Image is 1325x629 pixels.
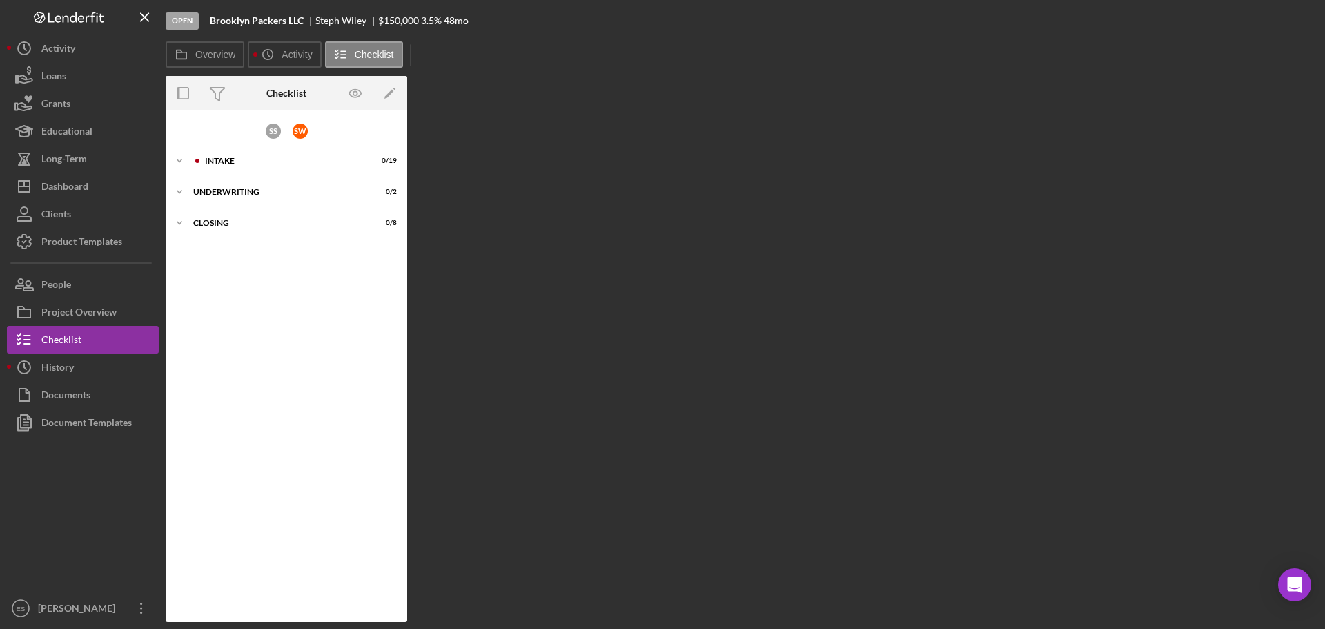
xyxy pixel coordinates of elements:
[7,326,159,354] button: Checklist
[378,14,419,26] span: $150,000
[205,157,362,165] div: Intake
[7,409,159,436] button: Document Templates
[7,594,159,622] button: ES[PERSON_NAME]
[315,15,378,26] div: Steph Wiley
[7,117,159,145] button: Educational
[41,90,70,121] div: Grants
[41,409,132,440] div: Document Templates
[41,271,71,302] div: People
[7,381,159,409] button: Documents
[41,326,81,357] div: Checklist
[41,173,88,204] div: Dashboard
[444,15,469,26] div: 48 mo
[41,145,87,176] div: Long-Term
[266,124,281,139] div: S S
[248,41,321,68] button: Activity
[41,35,75,66] div: Activity
[372,157,397,165] div: 0 / 19
[166,41,244,68] button: Overview
[7,145,159,173] button: Long-Term
[7,62,159,90] button: Loans
[7,271,159,298] button: People
[1278,568,1311,601] div: Open Intercom Messenger
[193,219,362,227] div: Closing
[7,35,159,62] button: Activity
[210,15,304,26] b: Brooklyn Packers LLC
[195,49,235,60] label: Overview
[41,228,122,259] div: Product Templates
[266,88,306,99] div: Checklist
[35,594,124,626] div: [PERSON_NAME]
[372,188,397,196] div: 0 / 2
[355,49,394,60] label: Checklist
[325,41,403,68] button: Checklist
[7,354,159,381] button: History
[41,200,71,231] div: Clients
[421,15,442,26] div: 3.5 %
[166,12,199,30] div: Open
[41,298,117,329] div: Project Overview
[7,173,159,200] button: Dashboard
[372,219,397,227] div: 0 / 8
[282,49,312,60] label: Activity
[193,188,362,196] div: Underwriting
[293,124,308,139] div: S W
[7,228,159,255] button: Product Templates
[7,200,159,228] button: Clients
[41,354,74,385] div: History
[17,605,26,612] text: ES
[41,62,66,93] div: Loans
[41,381,90,412] div: Documents
[7,298,159,326] button: Project Overview
[7,90,159,117] button: Grants
[41,117,92,148] div: Educational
